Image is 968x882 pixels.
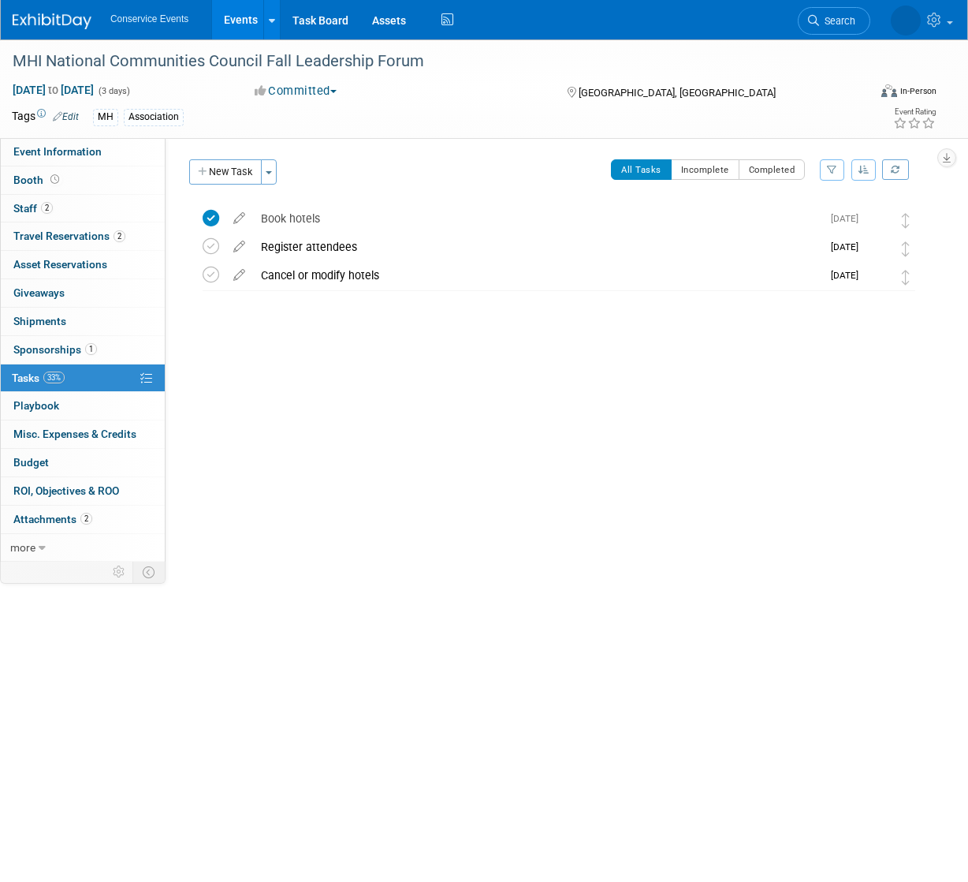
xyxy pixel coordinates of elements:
span: (3 days) [97,86,130,96]
span: more [10,541,35,554]
a: edit [225,211,253,226]
span: Misc. Expenses & Credits [13,428,136,440]
span: Sponsorships [13,343,97,356]
span: [DATE] [831,241,866,252]
span: Search [819,15,855,27]
a: Search [798,7,870,35]
span: Travel Reservations [13,230,125,242]
a: ROI, Objectives & ROO [1,477,165,505]
button: Completed [739,159,806,180]
span: 33% [43,372,65,383]
a: Refresh [882,159,909,180]
span: Event Information [13,145,102,158]
span: [DATE] [831,213,866,224]
span: 1 [85,343,97,355]
span: [GEOGRAPHIC_DATA], [GEOGRAPHIC_DATA] [579,87,776,99]
a: edit [225,240,253,254]
a: Edit [53,111,79,122]
i: Move task [902,213,910,228]
a: Sponsorships1 [1,336,165,364]
a: Misc. Expenses & Credits [1,420,165,448]
span: Booth not reserved yet [47,174,62,185]
span: Conservice Events [110,13,188,24]
td: Tags [12,108,79,126]
a: Attachments2 [1,506,165,533]
div: Event Format [802,82,937,106]
button: Incomplete [671,159,739,180]
i: Move task [902,270,910,285]
a: Tasks33% [1,364,165,392]
span: Asset Reservations [13,258,107,271]
a: Staff2 [1,195,165,222]
td: Personalize Event Tab Strip [106,562,133,582]
span: [DATE] [DATE] [12,83,95,97]
span: Shipments [13,315,66,327]
div: Association [124,109,184,125]
span: Staff [13,202,53,215]
span: Attachments [13,513,92,525]
span: Budget [13,456,49,469]
span: ROI, Objectives & ROO [13,484,119,497]
img: Amiee Griffey [866,210,887,230]
button: All Tasks [611,159,672,180]
div: Book hotels [253,205,821,232]
span: to [46,84,61,96]
div: Cancel or modify hotels [253,262,821,289]
img: Amiee Griffey [866,238,887,259]
a: Asset Reservations [1,251,165,278]
span: 2 [41,202,53,214]
span: Booth [13,174,62,186]
a: Shipments [1,308,165,335]
span: 2 [80,513,92,525]
div: Event Rating [893,108,936,116]
a: edit [225,268,253,282]
div: Register attendees [253,234,821,260]
div: MH [93,109,118,125]
a: more [1,534,165,562]
button: Committed [249,83,343,99]
span: [DATE] [831,270,866,281]
td: Toggle Event Tabs [133,562,166,582]
span: Tasks [12,372,65,384]
a: Booth [1,166,165,194]
div: In-Person [899,85,936,97]
img: Amiee Griffey [866,267,887,287]
a: Playbook [1,392,165,420]
i: Move task [902,241,910,256]
img: ExhibitDay [13,13,91,29]
img: Format-Inperson.png [881,84,897,97]
div: MHI National Communities Council Fall Leadership Forum [7,47,858,76]
span: Playbook [13,399,59,412]
a: Budget [1,449,165,477]
a: Event Information [1,138,165,166]
img: Amiee Griffey [891,6,921,36]
a: Giveaways [1,279,165,307]
a: Travel Reservations2 [1,222,165,250]
span: Giveaways [13,286,65,299]
button: New Task [189,159,262,185]
span: 2 [114,230,125,242]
